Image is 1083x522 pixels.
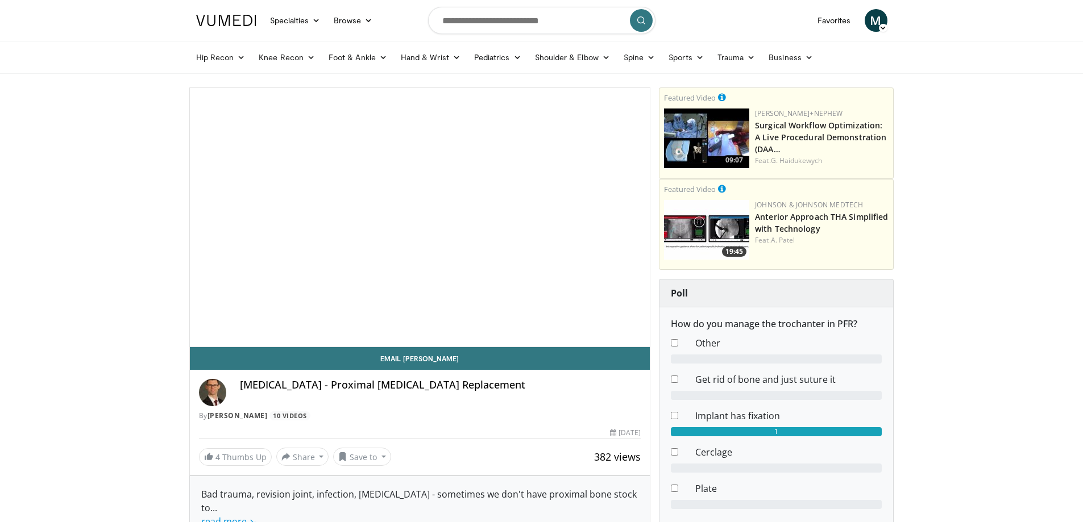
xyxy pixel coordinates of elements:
img: bcfc90b5-8c69-4b20-afee-af4c0acaf118.150x105_q85_crop-smart_upscale.jpg [664,108,749,168]
div: By [199,411,641,421]
small: Featured Video [664,93,716,103]
span: 19:45 [722,247,746,257]
a: [PERSON_NAME]+Nephew [755,108,843,118]
a: 09:07 [664,108,749,168]
a: Hand & Wrist [394,46,467,69]
span: 09:07 [722,155,746,165]
dd: Cerclage [687,445,890,459]
a: Knee Recon [252,46,322,69]
a: Shoulder & Elbow [528,46,617,69]
a: G. Haidukewych [771,156,822,165]
a: Favorites [811,9,858,32]
img: 06bb1c17-1231-4454-8f12-6191b0b3b81a.150x105_q85_crop-smart_upscale.jpg [664,200,749,260]
a: 10 Videos [269,411,311,421]
video-js: Video Player [190,88,650,347]
a: Email [PERSON_NAME] [190,347,650,370]
dd: Implant has fixation [687,409,890,423]
dd: Get rid of bone and just suture it [687,373,890,386]
a: Specialties [263,9,327,32]
button: Save to [333,448,391,466]
a: Johnson & Johnson MedTech [755,200,863,210]
a: M [865,9,887,32]
a: [PERSON_NAME] [208,411,268,420]
div: [DATE] [610,428,641,438]
span: 382 views [594,450,641,463]
a: Business [762,46,820,69]
a: Foot & Ankle [322,46,394,69]
a: Sports [662,46,711,69]
a: Surgical Workflow Optimization: A Live Procedural Demonstration (DAA… [755,120,886,154]
a: Anterior Approach THA Simplified with Technology [755,211,888,234]
a: Hip Recon [189,46,252,69]
strong: Poll [671,287,688,299]
a: A. Patel [771,235,795,245]
a: Spine [617,46,662,69]
h6: How do you manage the trochanter in PFR? [671,319,882,329]
h4: [MEDICAL_DATA] - Proximal [MEDICAL_DATA] Replacement [240,379,641,391]
button: Share [276,448,329,466]
input: Search topics, interventions [428,7,655,34]
div: Feat. [755,235,889,245]
span: 4 [215,452,220,462]
dd: Other [687,336,890,350]
a: 19:45 [664,200,749,260]
a: Trauma [711,46,762,69]
a: 4 Thumbs Up [199,448,272,466]
a: Browse [327,9,379,32]
img: Avatar [199,379,226,406]
dd: Plate [687,482,890,495]
img: VuMedi Logo [196,15,256,26]
a: Pediatrics [467,46,528,69]
small: Featured Video [664,184,716,194]
div: 1 [671,427,882,436]
div: Feat. [755,156,889,166]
